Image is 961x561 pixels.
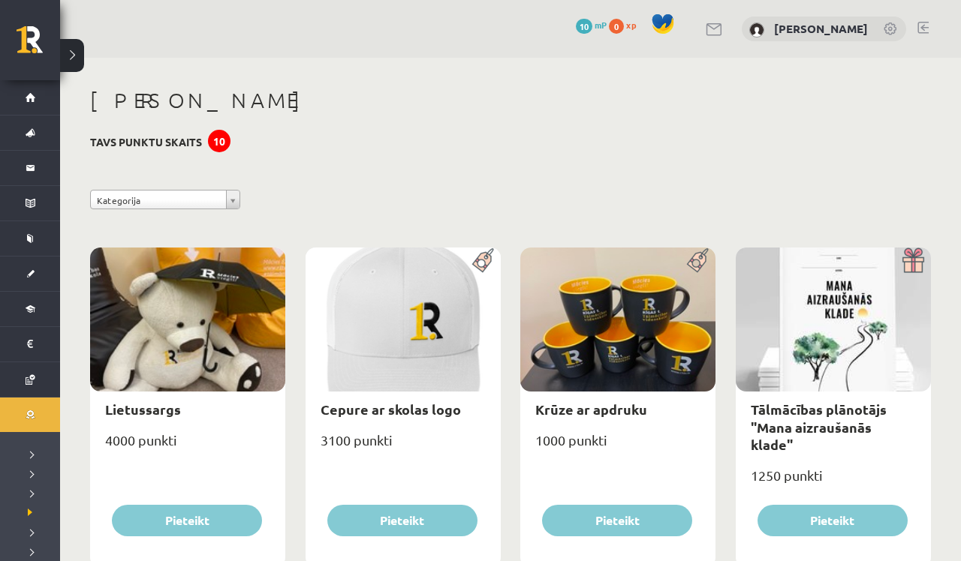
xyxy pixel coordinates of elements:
img: Arita Lapteva [749,22,764,37]
a: [PERSON_NAME] [774,21,868,36]
img: Populāra prece [682,247,715,273]
img: Populāra prece [467,247,501,273]
a: 0 xp [609,19,643,31]
h1: [PERSON_NAME] [90,88,931,113]
span: 10 [576,19,592,34]
a: Kategorija [90,190,240,209]
span: mP [595,19,607,31]
button: Pieteikt [112,505,262,536]
button: Pieteikt [327,505,477,536]
button: Pieteikt [758,505,908,536]
a: Lietussargs [105,400,181,418]
span: Kategorija [97,190,220,210]
a: Cepure ar skolas logo [321,400,461,418]
span: xp [626,19,636,31]
div: 4000 punkti [90,427,285,465]
div: 3100 punkti [306,427,501,465]
span: 0 [609,19,624,34]
a: Rīgas 1. Tālmācības vidusskola [17,26,60,64]
div: 1250 punkti [736,463,931,500]
a: 10 mP [576,19,607,31]
button: Pieteikt [542,505,692,536]
img: Dāvana ar pārsteigumu [897,247,931,273]
a: Tālmācības plānotājs "Mana aizraušanās klade" [751,400,887,453]
div: 10 [208,130,230,152]
a: Krūze ar apdruku [535,400,647,418]
div: 1000 punkti [520,427,715,465]
h3: Tavs punktu skaits [90,136,202,148]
